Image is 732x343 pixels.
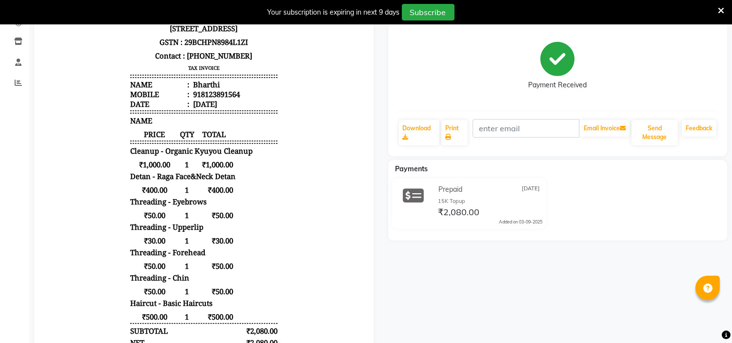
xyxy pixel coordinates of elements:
div: Payment Received [528,81,587,91]
button: Email Invoice [580,120,630,137]
span: Threading - Chin [86,275,145,284]
span: ₹1,000.00 [86,161,135,171]
span: ₹50.00 [86,288,135,298]
div: 918123891564 [147,91,196,101]
div: Mobile [86,91,145,101]
button: Send Message [632,120,678,145]
span: 1 [135,263,151,273]
span: Cleanup - Organic Kyuyou Cleanup [86,148,209,158]
span: Payments [396,164,428,173]
span: Threading - Eyebrows [86,199,163,208]
span: : [143,91,145,101]
div: Bharthi [147,81,176,91]
span: ₹400.00 [86,187,135,197]
span: ₹50.00 [151,288,190,298]
span: ₹30.00 [86,238,135,247]
div: Name [86,81,145,91]
span: ₹500.00 [86,314,135,323]
span: PRICE [86,131,135,141]
p: Contact : [PHONE_NUMBER] [86,51,234,64]
span: : [143,101,145,111]
span: Threading - Forehead [86,249,161,259]
a: Download [399,120,439,145]
span: 1 [135,161,151,171]
span: 1 [135,187,151,197]
span: ₹2,080.00 [438,206,479,220]
span: 1 [135,288,151,298]
span: 1 [135,212,151,222]
p: [STREET_ADDRESS] [86,23,234,37]
p: GSTN : 29BCHPN8984L1ZI [86,37,234,51]
span: ₹30.00 [151,238,190,247]
span: ₹1,000.00 [151,161,190,171]
span: ₹50.00 [86,263,135,273]
span: TOTAL [151,131,190,141]
a: Feedback [682,120,716,137]
span: [DATE] [522,184,540,195]
span: Haircut - Basic Haircuts [86,300,169,310]
div: SUBTOTAL [86,328,124,338]
span: Threading - Upperlip [86,224,159,234]
div: Added on 03-09-2025 [499,219,542,225]
span: Detan - Raga Face&Neck Detan [86,173,192,183]
div: Your subscription is expiring in next 9 days [268,7,400,18]
a: Print [441,120,468,145]
div: ₹2,080.00 [196,328,234,338]
span: ₹50.00 [86,212,135,222]
button: Subscribe [402,4,455,20]
span: 1 [135,314,151,323]
span: NAME [86,118,108,127]
span: ₹50.00 [151,212,190,222]
span: 1 [135,238,151,247]
input: enter email [473,119,579,138]
span: : [143,81,145,91]
h3: TAX INVOICE [86,64,234,75]
h3: Cut N Smile [86,8,234,23]
span: Prepaid [438,184,462,195]
span: ₹50.00 [151,263,190,273]
div: [DATE] [147,101,173,111]
span: QTY [135,131,151,141]
span: ₹500.00 [151,314,190,323]
div: 15K Topup [438,197,542,205]
span: ₹400.00 [151,187,190,197]
div: Date [86,101,145,111]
